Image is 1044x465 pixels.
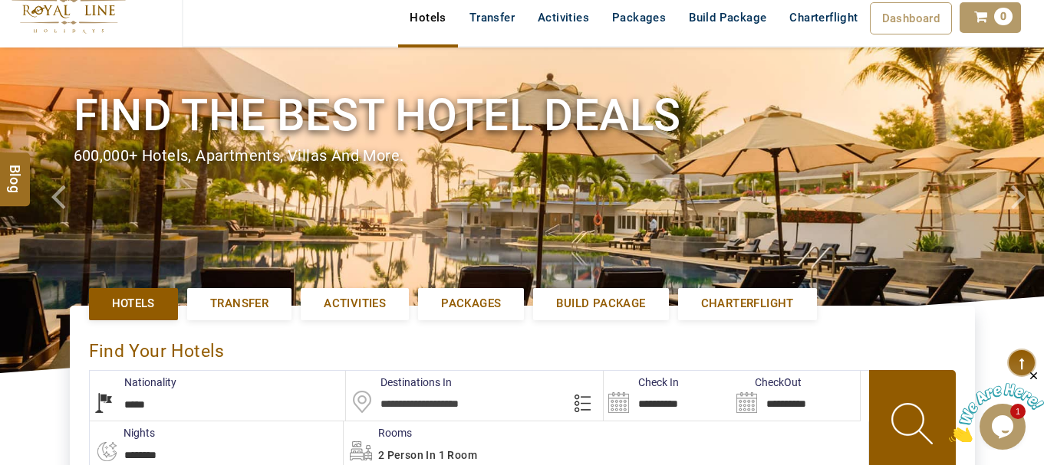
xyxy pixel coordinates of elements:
[301,288,409,319] a: Activities
[74,145,971,167] div: 600,000+ hotels, apartments, villas and more.
[418,288,524,319] a: Packages
[89,425,155,440] label: nights
[74,87,971,144] h1: Find the best hotel deals
[789,11,858,25] span: Charterflight
[5,164,25,177] span: Blog
[441,296,501,312] span: Packages
[677,2,778,33] a: Build Package
[89,288,178,319] a: Hotels
[344,425,412,440] label: Rooms
[604,375,679,390] label: Check In
[526,2,601,33] a: Activities
[604,371,732,421] input: Search
[112,296,155,312] span: Hotels
[882,11,940,25] span: Dashboard
[187,288,291,319] a: Transfer
[778,2,869,33] a: Charterflight
[90,375,176,390] label: Nationality
[398,2,457,33] a: Hotels
[732,375,802,390] label: CheckOut
[89,325,956,370] div: Find Your Hotels
[458,2,526,33] a: Transfer
[994,8,1013,25] span: 0
[678,288,817,319] a: Charterflight
[949,369,1044,442] iframe: chat widget
[601,2,677,33] a: Packages
[533,288,668,319] a: Build Package
[701,296,794,312] span: Charterflight
[346,375,452,390] label: Destinations In
[378,449,477,461] span: 2 Person in 1 Room
[210,296,268,312] span: Transfer
[556,296,645,312] span: Build Package
[960,2,1021,33] a: 0
[324,296,386,312] span: Activities
[732,371,860,421] input: Search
